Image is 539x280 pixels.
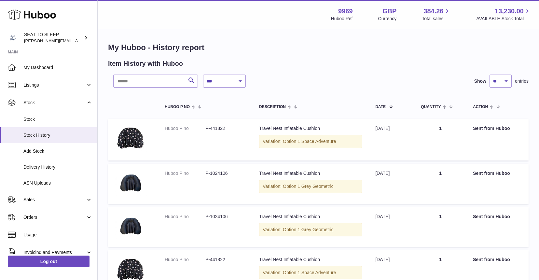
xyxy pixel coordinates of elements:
[259,135,362,148] div: Variation: Option 1 Space Adventure
[165,214,205,220] dt: Huboo P no
[253,207,369,247] td: Travel Nest Inflatable Cushion
[476,16,531,22] span: AVAILABLE Stock Total
[23,249,86,256] span: Invoicing and Payments
[338,7,353,16] strong: 9969
[378,16,397,22] div: Currency
[23,132,92,138] span: Stock History
[259,266,362,279] div: Variation: Option 1 Space Adventure
[369,164,414,204] td: [DATE]
[259,180,362,193] div: Variation: Option 1 Grey Geometric
[23,197,86,203] span: Sales
[23,232,92,238] span: Usage
[476,7,531,22] a: 13,230.00 AVAILABLE Stock Total
[205,170,246,176] dd: P-1024106
[495,7,524,16] span: 13,230.00
[24,32,83,44] div: SEAT TO SLEEP
[8,33,18,43] img: amy@seattosleep.co.uk
[414,119,466,161] td: 1
[474,78,486,84] label: Show
[23,214,86,220] span: Orders
[382,7,396,16] strong: GBP
[422,16,451,22] span: Total sales
[165,170,205,176] dt: Huboo P no
[421,105,441,109] span: Quantity
[108,42,529,53] h1: My Huboo - History report
[115,125,147,152] img: 99691734033867.jpeg
[205,125,246,132] dd: P-441822
[331,16,353,22] div: Huboo Ref
[23,82,86,88] span: Listings
[473,171,510,176] strong: Sent from Huboo
[23,100,86,106] span: Stock
[8,256,90,267] a: Log out
[205,214,246,220] dd: P-1024106
[375,105,386,109] span: Date
[515,78,529,84] span: entries
[23,164,92,170] span: Delivery History
[259,223,362,236] div: Variation: Option 1 Grey Geometric
[24,38,131,43] span: [PERSON_NAME][EMAIL_ADDRESS][DOMAIN_NAME]
[23,148,92,154] span: Add Stock
[253,164,369,204] td: Travel Nest Inflatable Cushion
[473,257,510,262] strong: Sent from Huboo
[414,164,466,204] td: 1
[422,7,451,22] a: 384.26 Total sales
[165,125,205,132] dt: Huboo P no
[253,119,369,161] td: Travel Nest Inflatable Cushion
[473,214,510,219] strong: Sent from Huboo
[108,59,183,68] h2: Item History with Huboo
[259,105,286,109] span: Description
[369,119,414,161] td: [DATE]
[23,180,92,186] span: ASN Uploads
[23,64,92,71] span: My Dashboard
[414,207,466,247] td: 1
[23,116,92,122] span: Stock
[423,7,443,16] span: 384.26
[165,105,190,109] span: Huboo P no
[165,257,205,263] dt: Huboo P no
[115,170,147,196] img: 99691734033825.jpeg
[473,126,510,131] strong: Sent from Huboo
[369,207,414,247] td: [DATE]
[473,105,488,109] span: Action
[205,257,246,263] dd: P-441822
[115,214,147,239] img: 99691734033825.jpeg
